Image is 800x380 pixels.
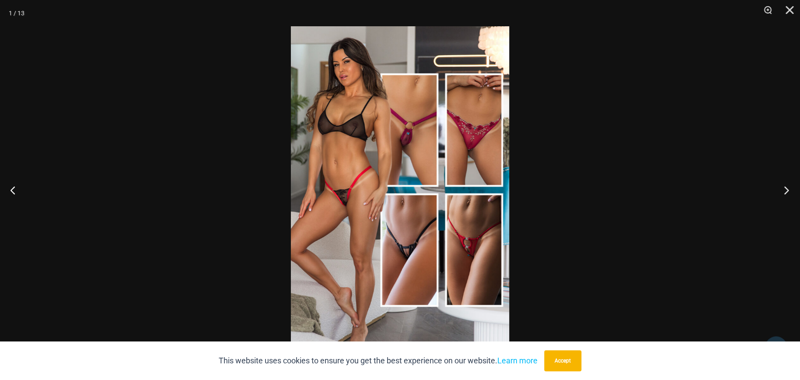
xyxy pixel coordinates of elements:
p: This website uses cookies to ensure you get the best experience on our website. [219,354,538,367]
button: Next [767,168,800,212]
a: Learn more [497,356,538,365]
img: Lovers Escape Pack [291,26,509,354]
div: 1 / 13 [9,7,24,20]
button: Accept [544,350,581,371]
